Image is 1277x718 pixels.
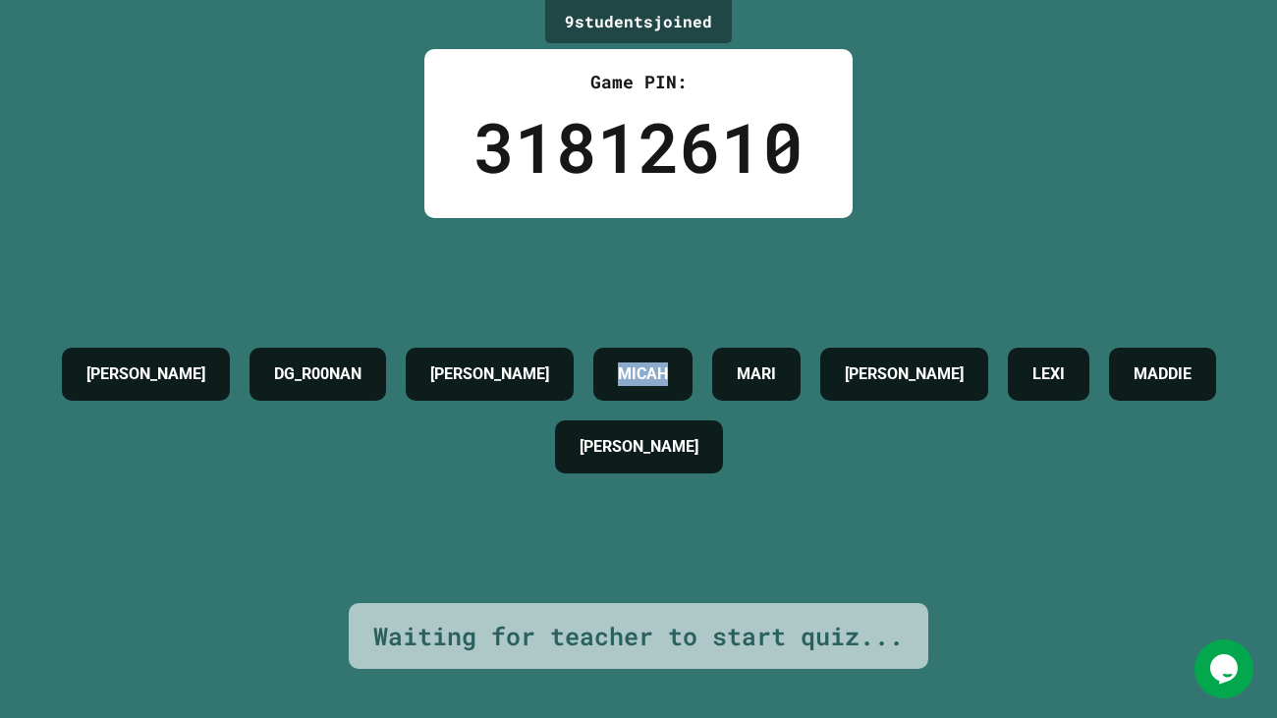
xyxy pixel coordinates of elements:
h4: [PERSON_NAME] [430,362,549,386]
h4: [PERSON_NAME] [845,362,964,386]
div: Game PIN: [473,69,804,95]
h4: MARI [737,362,776,386]
h4: LEXI [1032,362,1065,386]
h4: [PERSON_NAME] [86,362,205,386]
iframe: chat widget [1194,639,1257,698]
div: Waiting for teacher to start quiz... [373,618,904,655]
h4: [PERSON_NAME] [580,435,698,459]
h4: DG_R00NAN [274,362,361,386]
div: 31812610 [473,95,804,198]
h4: MICAH [618,362,668,386]
h4: MADDIE [1134,362,1192,386]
